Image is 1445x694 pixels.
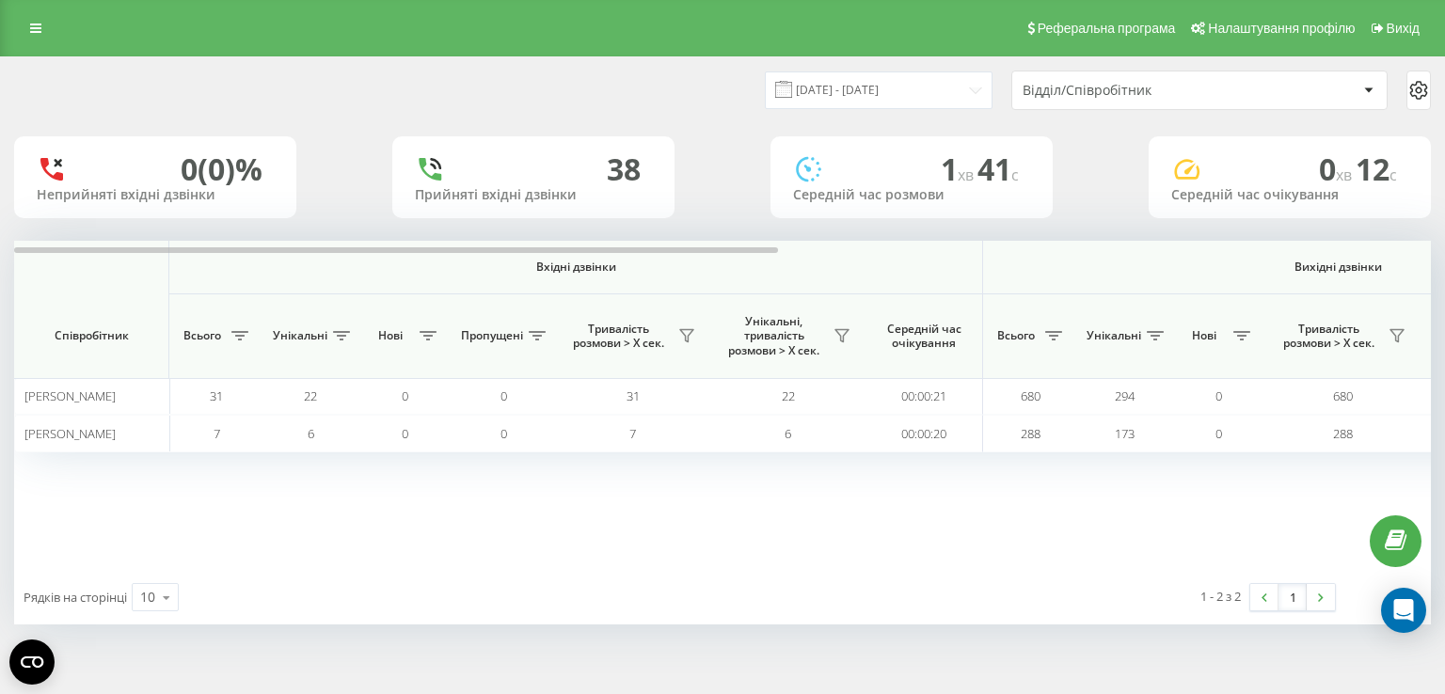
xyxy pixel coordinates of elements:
[720,314,828,358] span: Унікальні, тривалість розмови > Х сек.
[1278,584,1307,610] a: 1
[181,151,262,187] div: 0 (0)%
[958,165,977,185] span: хв
[402,425,408,442] span: 0
[24,425,116,442] span: [PERSON_NAME]
[140,588,155,607] div: 10
[304,387,317,404] span: 22
[415,187,652,203] div: Прийняті вхідні дзвінки
[1319,149,1356,189] span: 0
[941,149,977,189] span: 1
[607,151,641,187] div: 38
[793,187,1030,203] div: Середній час розмови
[24,589,127,606] span: Рядків на сторінці
[1181,328,1228,343] span: Нові
[977,149,1019,189] span: 41
[1038,21,1176,36] span: Реферальна програма
[218,260,933,275] span: Вхідні дзвінки
[500,425,507,442] span: 0
[461,328,523,343] span: Пропущені
[24,387,116,404] span: [PERSON_NAME]
[992,328,1040,343] span: Всього
[782,387,795,404] span: 22
[273,328,327,343] span: Унікальні
[1023,83,1247,99] div: Відділ/Співробітник
[1389,165,1397,185] span: c
[1356,149,1397,189] span: 12
[37,187,274,203] div: Неприйняті вхідні дзвінки
[1381,588,1426,633] div: Open Intercom Messenger
[210,387,223,404] span: 31
[1208,21,1355,36] span: Налаштування профілю
[865,415,983,451] td: 00:00:20
[367,328,414,343] span: Нові
[1115,425,1135,442] span: 173
[865,378,983,415] td: 00:00:21
[9,639,55,685] button: Open CMP widget
[627,387,640,404] span: 31
[1333,387,1353,404] span: 680
[500,387,507,404] span: 0
[30,328,152,343] span: Співробітник
[308,425,314,442] span: 6
[1087,328,1141,343] span: Унікальні
[880,322,968,351] span: Середній час очікування
[564,322,673,351] span: Тривалість розмови > Х сек.
[179,328,226,343] span: Всього
[1021,425,1040,442] span: 288
[629,425,636,442] span: 7
[785,425,791,442] span: 6
[1200,587,1241,606] div: 1 - 2 з 2
[1215,425,1222,442] span: 0
[1171,187,1408,203] div: Середній час очікування
[1215,387,1222,404] span: 0
[1011,165,1019,185] span: c
[1021,387,1040,404] span: 680
[1387,21,1420,36] span: Вихід
[402,387,408,404] span: 0
[214,425,220,442] span: 7
[1333,425,1353,442] span: 288
[1336,165,1356,185] span: хв
[1275,322,1383,351] span: Тривалість розмови > Х сек.
[1115,387,1135,404] span: 294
